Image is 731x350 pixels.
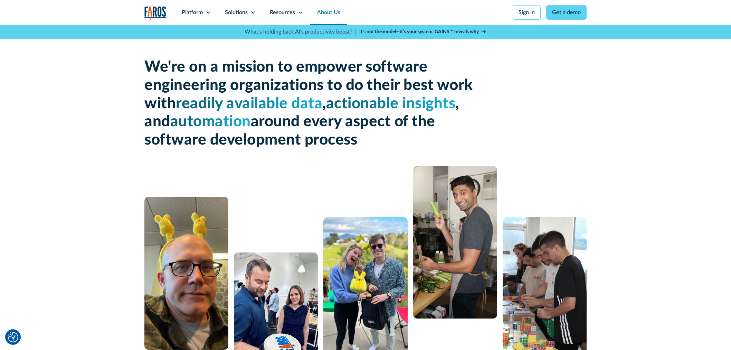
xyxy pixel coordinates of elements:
[359,29,479,34] strong: It’s not the model—it’s your system. GAINS™ reveals why
[144,6,167,20] a: home
[359,28,486,36] a: It’s not the model—it’s your system. GAINS™ reveals why
[513,5,541,20] a: Sign in
[546,5,587,20] a: Get a demo
[170,114,251,129] span: automation
[270,8,295,17] div: Resources
[225,8,248,17] div: Solutions
[326,96,456,111] span: actionable insights
[182,8,203,17] div: Platform
[413,166,497,319] img: man cooking with celery
[144,6,167,20] img: Logo of the analytics and reporting company Faros.
[176,96,322,111] span: readily available data
[8,332,18,342] img: Revisit consent button
[8,332,18,342] button: Cookie Settings
[144,58,476,149] h1: We're on a mission to empower software engineering organizations to do their best work with , , a...
[144,197,228,350] img: A man with glasses and a bald head wearing a yellow bunny headband.
[245,28,357,36] p: What's holding back AI's productivity boost? |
